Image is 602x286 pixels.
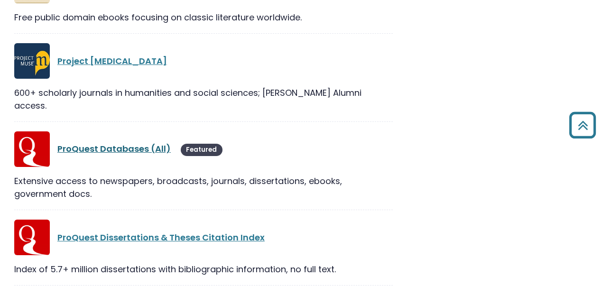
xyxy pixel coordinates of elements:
div: 600+ scholarly journals in humanities and social sciences; [PERSON_NAME] Alumni access. [14,86,393,112]
a: ProQuest Databases (All) [57,143,171,155]
a: Project [MEDICAL_DATA] [57,55,167,67]
a: Back to Top [565,116,600,134]
div: Extensive access to newspapers, broadcasts, journals, dissertations, ebooks, government docs. [14,175,393,200]
span: Featured [181,144,222,156]
a: ProQuest Dissertations & Theses Citation Index [57,231,265,243]
div: Free public domain ebooks focusing on classic literature worldwide. [14,11,393,24]
div: Index of 5.7+ million dissertations with bibliographic information, no full text. [14,263,393,276]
